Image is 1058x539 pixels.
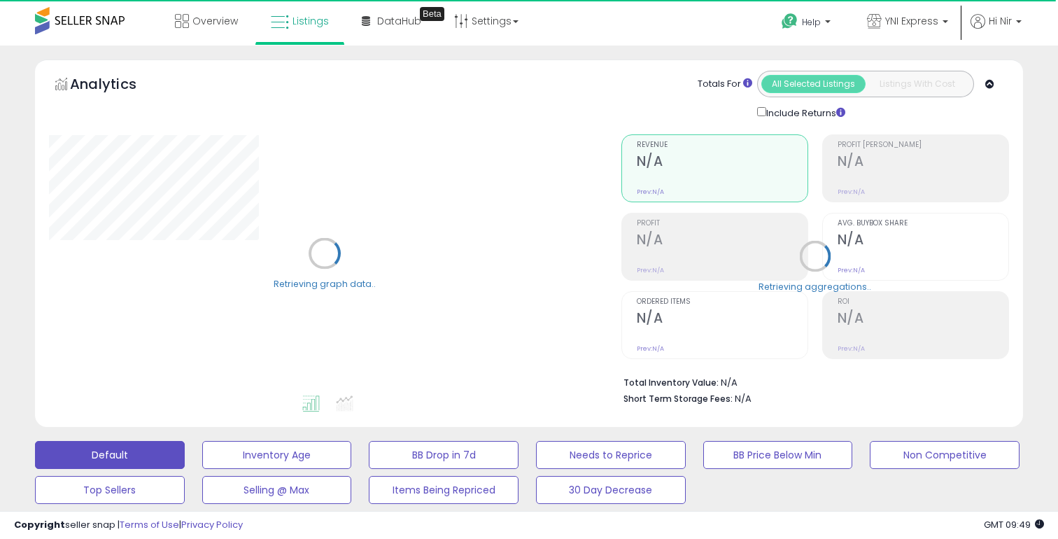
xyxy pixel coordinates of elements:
a: Hi Nir [971,14,1022,45]
button: BB Price Below Min [703,441,853,469]
button: Default [35,441,185,469]
strong: Copyright [14,518,65,531]
button: Top Sellers [35,476,185,504]
div: Totals For [698,78,752,91]
div: Include Returns [747,104,862,120]
a: Help [770,2,845,45]
h5: Analytics [70,74,164,97]
button: Items Being Repriced [369,476,519,504]
button: Non Competitive [870,441,1020,469]
span: Listings [292,14,329,28]
button: Selling @ Max [202,476,352,504]
span: Overview [192,14,238,28]
span: YNI Express [885,14,938,28]
span: Hi Nir [989,14,1012,28]
button: 30 Day Decrease [536,476,686,504]
div: Tooltip anchor [420,7,444,21]
button: Inventory Age [202,441,352,469]
span: Help [802,16,821,28]
div: seller snap | | [14,519,243,532]
button: Listings With Cost [865,75,969,93]
button: All Selected Listings [761,75,866,93]
button: Needs to Reprice [536,441,686,469]
span: DataHub [377,14,421,28]
button: BB Drop in 7d [369,441,519,469]
i: Get Help [781,13,798,30]
div: Retrieving graph data.. [274,277,376,290]
div: Retrieving aggregations.. [759,280,871,293]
